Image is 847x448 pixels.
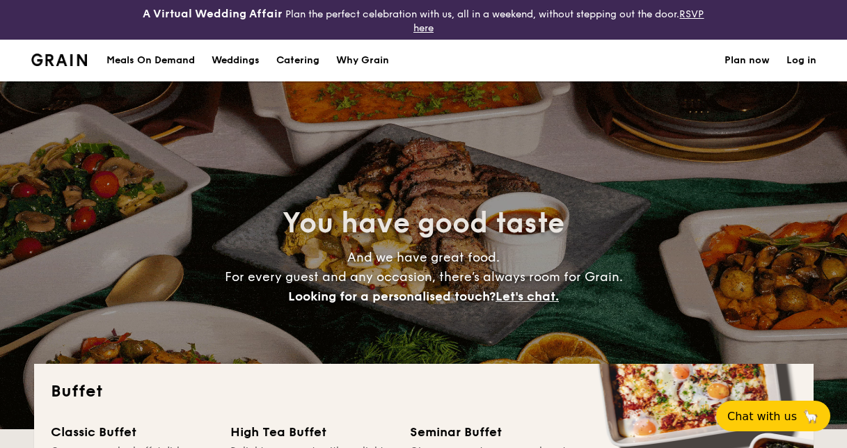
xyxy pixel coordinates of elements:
div: Meals On Demand [106,40,195,81]
span: 🦙 [802,408,819,424]
img: Grain [31,54,88,66]
div: Why Grain [336,40,389,81]
a: Plan now [725,40,770,81]
a: Catering [268,40,328,81]
h1: Catering [276,40,319,81]
div: Plan the perfect celebration with us, all in a weekend, without stepping out the door. [141,6,706,34]
a: Meals On Demand [98,40,203,81]
span: Let's chat. [496,289,559,304]
button: Chat with us🦙 [716,401,830,431]
div: High Tea Buffet [230,422,393,442]
a: Why Grain [328,40,397,81]
div: Classic Buffet [51,422,214,442]
h4: A Virtual Wedding Affair [143,6,283,22]
div: Weddings [212,40,260,81]
a: Weddings [203,40,268,81]
span: Chat with us [727,410,797,423]
h2: Buffet [51,381,797,403]
div: Seminar Buffet [410,422,573,442]
a: Logotype [31,54,88,66]
a: Log in [786,40,816,81]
